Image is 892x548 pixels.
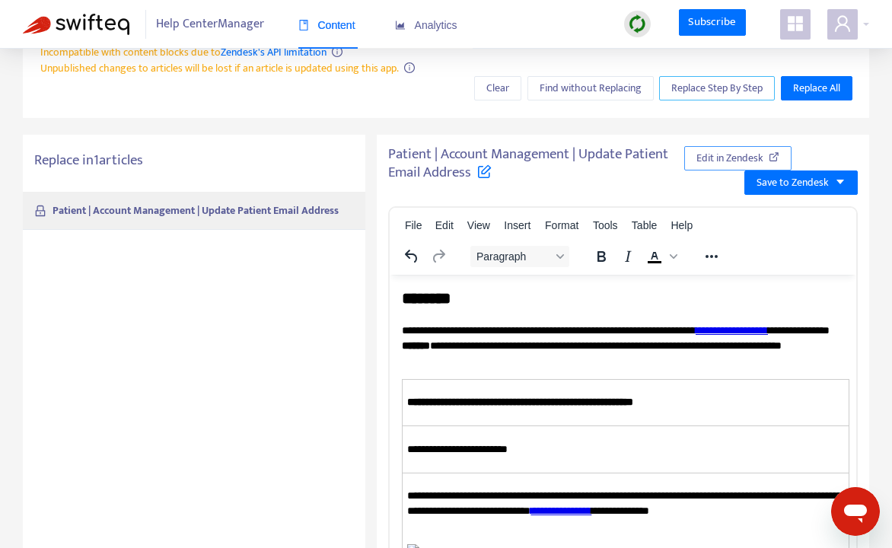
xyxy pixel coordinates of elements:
[156,10,264,39] span: Help Center Manager
[40,59,399,77] span: Unpublished changes to articles will be lost if an article is updated using this app.
[476,250,551,263] span: Paragraph
[474,76,521,100] button: Clear
[470,246,569,267] button: Block Paragraph
[40,43,327,61] span: Incompatible with content blocks due to
[696,150,763,167] span: Edit in Zendesk
[298,20,309,30] span: book
[540,80,642,97] span: Find without Replacing
[744,170,858,195] button: Save to Zendeskcaret-down
[298,19,355,31] span: Content
[395,20,406,30] span: area-chart
[786,14,804,33] span: appstore
[615,246,641,267] button: Italic
[404,62,415,73] span: info-circle
[684,146,792,170] button: Edit in Zendesk
[628,14,647,33] img: sync.dc5367851b00ba804db3.png
[486,80,509,97] span: Clear
[388,146,684,190] h5: Patient | Account Management | Update Patient Email Address
[659,76,775,100] button: Replace Step By Step
[545,219,578,231] span: Format
[435,219,454,231] span: Edit
[527,76,654,100] button: Find without Replacing
[757,174,829,191] span: Save to Zendesk
[671,219,693,231] span: Help
[23,14,129,35] img: Swifteq
[793,80,840,97] span: Replace All
[467,219,490,231] span: View
[593,219,618,231] span: Tools
[642,246,680,267] div: Text color Black
[632,219,657,231] span: Table
[504,219,530,231] span: Insert
[831,487,880,536] iframe: Button to launch messaging window
[679,9,746,37] a: Subscribe
[395,19,457,31] span: Analytics
[671,80,763,97] span: Replace Step By Step
[835,177,846,187] span: caret-down
[588,246,614,267] button: Bold
[53,202,339,219] strong: Patient | Account Management | Update Patient Email Address
[425,246,451,267] button: Redo
[221,43,327,61] a: Zendesk's API limitation
[405,219,422,231] span: File
[34,152,354,170] h5: Replace in 1 articles
[699,246,725,267] button: Reveal or hide additional toolbar items
[781,76,852,100] button: Replace All
[34,205,46,217] span: lock
[833,14,852,33] span: user
[399,246,425,267] button: Undo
